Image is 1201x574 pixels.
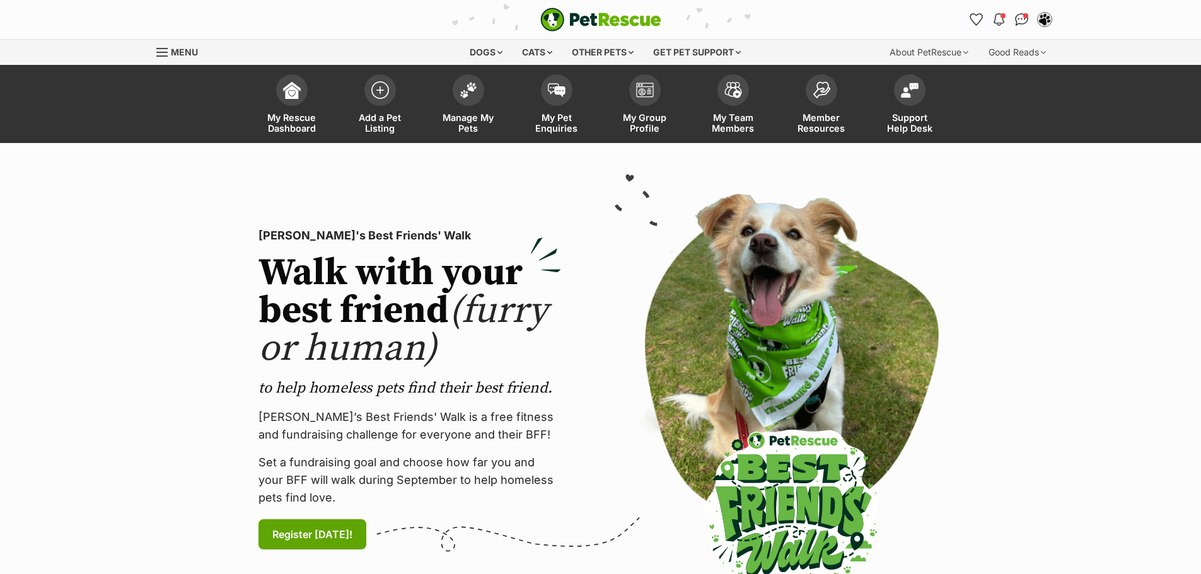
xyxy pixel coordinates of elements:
[724,82,742,98] img: team-members-icon-5396bd8760b3fe7c0b43da4ab00e1e3bb1a5d9ba89233759b79545d2d3fc5d0d.svg
[171,47,198,57] span: Menu
[258,378,561,398] p: to help homeless pets find their best friend.
[1015,13,1028,26] img: chat-41dd97257d64d25036548639549fe6c8038ab92f7586957e7f3b1b290dea8141.svg
[264,112,320,134] span: My Rescue Dashboard
[336,68,424,143] a: Add a Pet Listing
[272,527,352,542] span: Register [DATE]!
[371,81,389,99] img: add-pet-listing-icon-0afa8454b4691262ce3f59096e99ab1cd57d4a30225e0717b998d2c9b9846f56.svg
[513,68,601,143] a: My Pet Enquiries
[540,8,661,32] a: PetRescue
[966,9,1055,30] ul: Account quick links
[460,82,477,98] img: manage-my-pets-icon-02211641906a0b7f246fdf0571729dbe1e7629f14944591b6c1af311fb30b64b.svg
[989,9,1009,30] button: Notifications
[705,112,762,134] span: My Team Members
[881,112,938,134] span: Support Help Desk
[881,40,977,65] div: About PetRescue
[258,408,561,444] p: [PERSON_NAME]’s Best Friends' Walk is a free fitness and fundraising challenge for everyone and t...
[540,8,661,32] img: logo-e224e6f780fb5917bec1dbf3a21bbac754714ae5b6737aabdf751b685950b380.svg
[1038,13,1051,26] img: Lynda Smith profile pic
[793,112,850,134] span: Member Resources
[1035,9,1055,30] button: My account
[689,68,777,143] a: My Team Members
[258,287,548,372] span: (furry or human)
[636,83,654,98] img: group-profile-icon-3fa3cf56718a62981997c0bc7e787c4b2cf8bcc04b72c1350f741eb67cf2f40e.svg
[156,40,207,62] a: Menu
[283,81,301,99] img: dashboard-icon-eb2f2d2d3e046f16d808141f083e7271f6b2e854fb5c12c21221c1fb7104beca.svg
[248,68,336,143] a: My Rescue Dashboard
[528,112,585,134] span: My Pet Enquiries
[513,40,561,65] div: Cats
[813,81,830,98] img: member-resources-icon-8e73f808a243e03378d46382f2149f9095a855e16c252ad45f914b54edf8863c.svg
[644,40,750,65] div: Get pet support
[617,112,673,134] span: My Group Profile
[258,227,561,244] p: [PERSON_NAME]'s Best Friends' Walk
[777,68,866,143] a: Member Resources
[352,112,409,134] span: Add a Pet Listing
[980,40,1055,65] div: Good Reads
[994,13,1004,26] img: notifications-46538b983faf8c2785f20acdc204bb7945ddae34d4c08c2a6579f10ce5e182be.svg
[563,40,642,65] div: Other pets
[866,68,954,143] a: Support Help Desk
[548,83,566,97] img: pet-enquiries-icon-7e3ad2cf08bfb03b45e93fb7055b45f3efa6380592205ae92323e6603595dc1f.svg
[258,454,561,507] p: Set a fundraising goal and choose how far you and your BFF will walk during September to help hom...
[1012,9,1032,30] a: Conversations
[440,112,497,134] span: Manage My Pets
[966,9,987,30] a: Favourites
[901,83,919,98] img: help-desk-icon-fdf02630f3aa405de69fd3d07c3f3aa587a6932b1a1747fa1d2bba05be0121f9.svg
[461,40,511,65] div: Dogs
[424,68,513,143] a: Manage My Pets
[258,519,366,549] a: Register [DATE]!
[258,255,561,368] h2: Walk with your best friend
[601,68,689,143] a: My Group Profile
